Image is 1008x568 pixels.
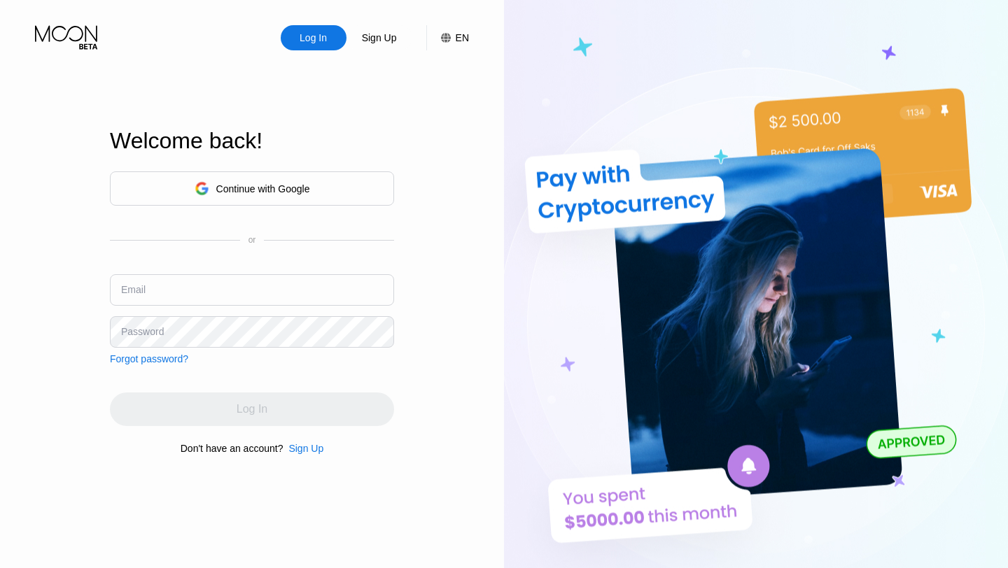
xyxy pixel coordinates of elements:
[426,25,469,50] div: EN
[281,25,346,50] div: Log In
[110,353,188,364] div: Forgot password?
[298,31,328,45] div: Log In
[181,443,283,454] div: Don't have an account?
[121,284,146,295] div: Email
[360,31,398,45] div: Sign Up
[288,443,323,454] div: Sign Up
[456,32,469,43] div: EN
[283,443,323,454] div: Sign Up
[248,235,256,245] div: or
[121,326,164,337] div: Password
[110,171,394,206] div: Continue with Google
[216,183,310,194] div: Continue with Google
[346,25,412,50] div: Sign Up
[110,128,394,154] div: Welcome back!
